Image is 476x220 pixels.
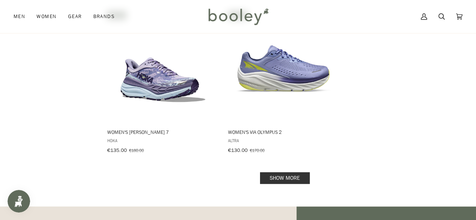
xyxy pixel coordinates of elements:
[250,147,265,153] span: €170.00
[107,174,462,182] div: Pagination
[205,6,271,27] img: Booley
[106,10,219,123] img: Hoka Women's Stinson 7 Cosmic Sky / Meteor - Booley Galway
[36,13,56,20] span: Women
[228,137,339,144] span: Altra
[107,129,218,135] span: Women's [PERSON_NAME] 7
[129,147,144,153] span: €180.00
[227,10,340,123] img: Altra Women's VIA Olympus 2 Purple - Booley Galway
[227,10,340,156] a: Women's VIA Olympus 2
[93,13,115,20] span: Brands
[228,129,339,135] span: Women's VIA Olympus 2
[228,147,248,154] span: €130.00
[107,137,218,144] span: Hoka
[14,13,25,20] span: Men
[68,13,82,20] span: Gear
[260,172,310,184] a: Show more
[8,190,30,212] iframe: Button to open loyalty program pop-up
[106,10,219,156] a: Women's Stinson 7
[107,147,127,154] span: €135.00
